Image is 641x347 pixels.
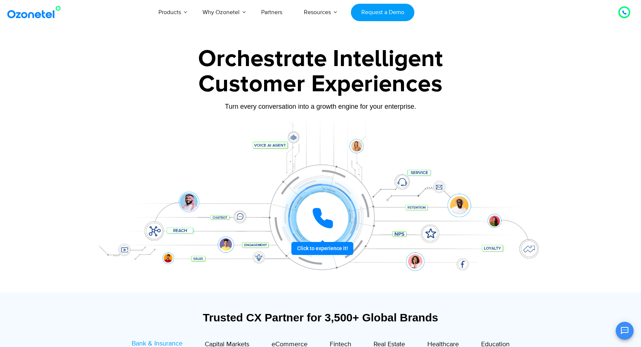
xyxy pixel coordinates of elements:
[89,47,552,71] div: Orchestrate Intelligent
[92,311,549,324] div: Trusted CX Partner for 3,500+ Global Brands
[89,66,552,102] div: Customer Experiences
[89,102,552,111] div: Turn every conversation into a growth engine for your enterprise.
[351,4,414,21] a: Request a Demo
[616,322,634,340] button: Open chat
